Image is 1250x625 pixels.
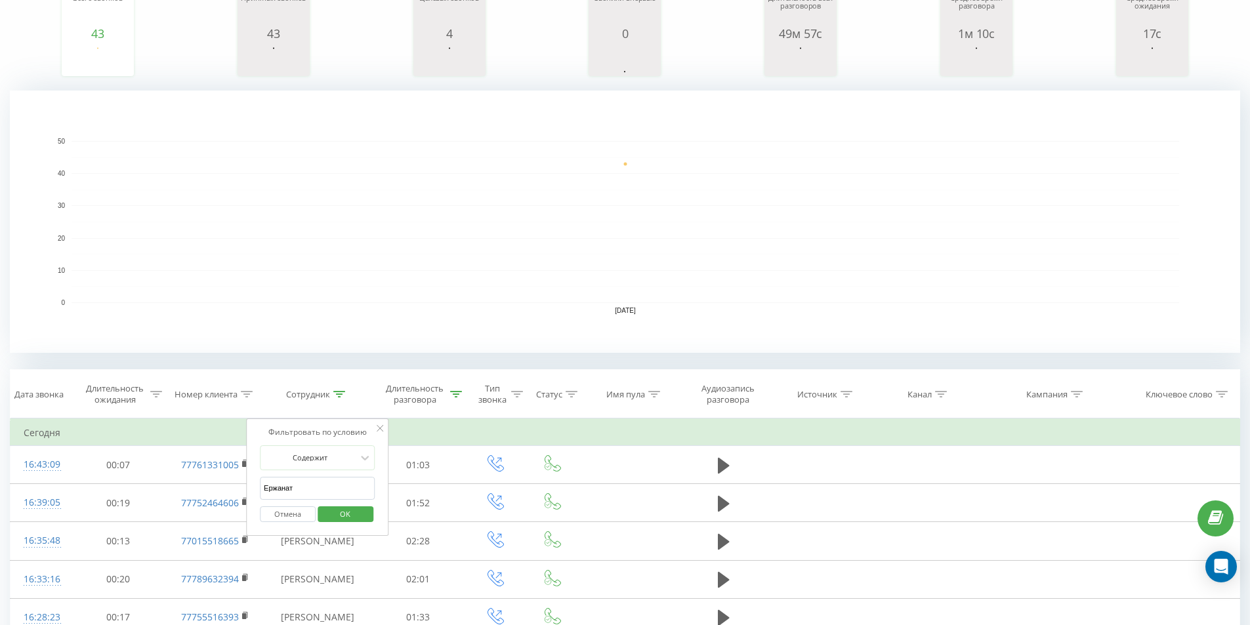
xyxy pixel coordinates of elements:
[10,91,1240,353] svg: A chart.
[10,420,1240,446] td: Сегодня
[58,235,66,242] text: 20
[58,203,66,210] text: 30
[417,40,482,79] svg: A chart.
[71,522,166,560] td: 00:13
[1205,551,1237,582] div: Open Intercom Messenger
[371,522,466,560] td: 02:28
[944,40,1009,79] svg: A chart.
[24,452,58,477] div: 16:43:09
[71,484,166,522] td: 00:19
[14,389,64,400] div: Дата звонка
[615,307,636,314] text: [DATE]
[58,170,66,177] text: 40
[58,138,66,145] text: 50
[907,389,932,400] div: Канал
[181,496,239,509] a: 77752464606
[371,484,466,522] td: 01:52
[286,389,330,400] div: Сотрудник
[71,446,166,484] td: 00:07
[327,504,364,524] span: OK
[1026,389,1068,400] div: Кампания
[371,446,466,484] td: 01:03
[371,560,466,598] td: 02:01
[241,40,306,79] svg: A chart.
[181,611,239,623] a: 77755516393
[181,534,239,547] a: 77015518665
[24,528,58,554] div: 16:35:48
[241,27,306,40] div: 43
[1119,27,1185,40] div: 17с
[264,522,371,560] td: [PERSON_NAME]
[65,40,131,79] svg: A chart.
[260,426,375,439] div: Фильтровать по условию
[768,40,833,79] svg: A chart.
[592,40,657,79] svg: A chart.
[175,389,238,400] div: Номер клиента
[768,27,833,40] div: 49м 57с
[181,573,239,585] a: 77789632394
[606,389,645,400] div: Имя пула
[61,299,65,306] text: 0
[1119,40,1185,79] svg: A chart.
[58,267,66,274] text: 10
[260,477,375,500] input: Введите значение
[417,27,482,40] div: 4
[181,458,239,471] a: 77761331005
[477,383,508,405] div: Тип звонка
[383,383,448,405] div: Длительность разговора
[65,27,131,40] div: 43
[83,383,148,405] div: Длительность ожидания
[797,389,837,400] div: Источник
[264,560,371,598] td: [PERSON_NAME]
[536,389,562,400] div: Статус
[24,567,58,592] div: 16:33:16
[24,490,58,515] div: 16:39:05
[1146,389,1213,400] div: Ключевое слово
[71,560,166,598] td: 00:20
[260,506,316,523] button: Отмена
[318,506,373,523] button: OK
[592,27,657,40] div: 0
[690,383,766,405] div: Аудиозапись разговора
[944,27,1009,40] div: 1м 10с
